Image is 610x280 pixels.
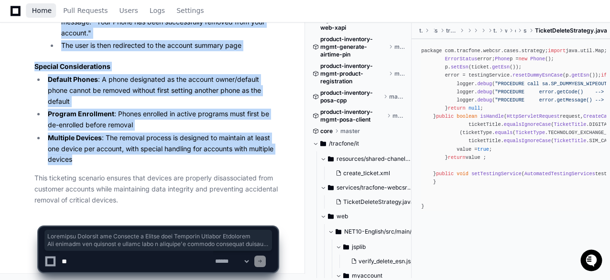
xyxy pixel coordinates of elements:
[457,171,468,177] span: void
[120,8,138,13] span: Users
[477,89,492,95] span: debug
[45,109,278,131] li: : Phones enrolled in active programs must first be de-enrolled before removal
[394,43,404,51] span: master
[337,184,412,191] span: services/tracfone-webcsr/src/main/java/com/tracfone/webcsr/cases/strategy
[524,171,595,177] span: AutomatedTestingServices
[477,81,492,87] span: debug
[343,169,390,177] span: create_ticket.xml
[421,47,600,211] div: package com. . . . ; java. . ; javax. . . ; com. . . . ; com. . . . . ; com. . . . . ; com. . . ....
[601,72,607,78] span: if
[58,40,278,51] li: The user is then redirected to the account summary page
[48,75,98,83] strong: Default Phones
[523,27,527,34] span: strategy
[63,8,108,13] span: Pull Requests
[471,171,522,177] span: setTestingService
[47,233,269,248] span: Loremipsu Dolorsit ame Consecte a Elitse doei Temporin Utlabor Etdolorem Ali enimadm ven quisnost...
[493,27,497,34] span: tracfone
[554,138,587,144] span: TicketTitle
[504,122,551,127] span: equalsIgnoreCase
[176,8,204,13] span: Settings
[495,81,610,87] span: "PROCEDURE call sa.SP_DUMMYESN_WIPEOUT"
[320,89,381,104] span: product-inventory-posa-cpp
[320,180,412,195] button: services/tracfone-webcsr/src/main/java/com/tracfone/webcsr/cases/strategy
[163,74,174,86] button: Start new chat
[516,130,545,135] span: TicketType
[495,56,510,62] span: Phone
[320,127,333,135] span: core
[530,56,545,62] span: Phone
[572,72,589,78] span: getEsn
[515,27,516,34] span: cases
[548,48,566,54] span: import
[32,8,52,13] span: Home
[10,71,27,89] img: 1736555170064-99ba0984-63c1-480f-8ee9-699278ef63ed
[45,133,278,165] li: : The removal process is designed to maintain at least one device per account, with special handl...
[320,151,412,167] button: resources/shared-chanel-blocks/src/main/resources/web/chanel/blocks/straight/warranty_exchange
[95,101,116,108] span: Pylon
[445,56,478,62] span: ErrorStatus
[436,113,454,119] span: public
[579,248,605,274] iframe: Open customer support
[320,62,387,85] span: product-inventory-mgmt-product-registration
[332,195,414,209] button: TicketDeleteStrategy.java
[320,35,387,58] span: product-inventory-mgmt-generate-airtime-pin
[320,138,326,149] svg: Directory
[10,10,29,29] img: PlayerZero
[519,56,527,62] span: new
[495,130,512,135] span: equals
[522,48,545,54] span: strategy
[34,62,278,71] h3: Special Considerations
[554,122,587,127] span: TicketTitle
[313,136,404,151] button: /tracfone/it
[477,97,492,103] span: debug
[457,48,480,54] span: tracfone
[48,134,102,142] strong: Multiple Devices
[328,182,334,193] svg: Directory
[340,127,360,135] span: master
[435,27,438,34] span: services
[457,113,477,119] span: boolean
[495,89,610,95] span: "PROCEDURE error.getCode() --> "
[446,27,458,34] span: tracfone-webcsr
[436,171,454,177] span: public
[33,81,125,89] div: We're offline, we'll be back soon
[495,97,610,103] span: "PROCEDURE error.getMessage() --> "
[535,27,607,34] span: TicketDeleteStrategy.java
[595,48,604,54] span: Map
[332,167,406,180] button: create_ticket.xml
[45,74,278,107] li: : A phone designated as the account owner/default phone cannot be removed without first setting a...
[468,105,480,111] span: null
[451,64,468,70] span: setEsn
[512,72,563,78] span: resetDummyEsnCase
[392,112,405,120] span: master
[580,48,592,54] span: util
[448,155,466,160] span: return
[389,93,404,101] span: master
[337,155,412,163] span: resources/shared-chanel-blocks/src/main/resources/web/chanel/blocks/straight/warranty_exchange
[48,110,114,118] strong: Program Enrollment
[320,108,385,123] span: product-inventory-mgmt-posa-client
[504,138,551,144] span: equalsIgnoreCase
[505,27,507,34] span: webcsr
[477,146,489,152] span: true
[507,113,560,119] span: HttpServletRequest
[394,70,404,78] span: master
[150,8,165,13] span: Logs
[448,105,466,111] span: return
[328,153,334,165] svg: Directory
[10,38,174,54] div: Welcome
[419,27,423,34] span: tracfone
[320,209,412,224] button: web
[329,140,359,147] span: /tracfone/it
[504,48,519,54] span: cases
[343,198,414,206] span: TicketDeleteStrategy.java
[483,48,501,54] span: webcsr
[67,100,116,108] a: Powered byPylon
[33,71,157,81] div: Start new chat
[480,113,504,119] span: isHandle
[34,173,278,205] p: This ticketing scenario ensures that devices are properly disassociated from customer accounts wh...
[492,64,510,70] span: getEsn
